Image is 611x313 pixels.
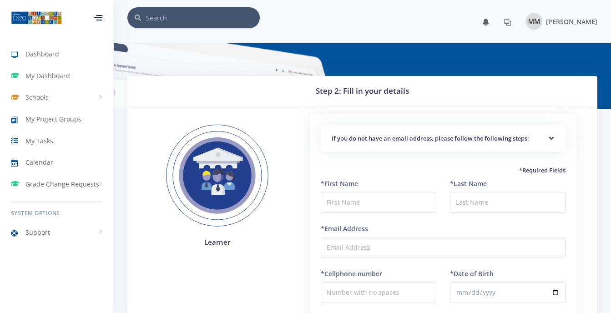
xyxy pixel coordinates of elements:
[321,237,566,258] input: Email Address
[321,269,382,278] label: *Cellphone number
[156,114,279,237] img: Learner
[140,55,147,65] nav: breadcrumb
[321,166,566,175] h5: *Required Fields
[25,136,53,146] span: My Tasks
[25,227,50,237] span: Support
[25,71,70,81] span: My Dashboard
[332,134,555,143] h5: If you do not have an email address, please follow the following steps:
[11,10,62,25] img: ...
[450,192,566,213] input: Last Name
[526,13,542,30] img: Image placeholder
[321,192,436,213] input: First Name
[450,269,494,278] label: *Date of Birth
[11,209,102,217] h6: System Options
[25,114,81,124] span: My Project Groups
[450,179,487,188] label: *Last Name
[519,11,597,31] a: Image placeholder [PERSON_NAME]
[321,179,358,188] label: *First Name
[25,157,53,167] span: Calendar
[156,237,279,247] h4: Learner
[25,92,49,102] span: Schools
[138,85,586,97] h3: Step 2: Fill in your details
[25,179,99,189] span: Grade Change Requests
[321,224,368,233] label: *Email Address
[25,49,59,59] span: Dashboard
[546,17,597,26] span: [PERSON_NAME]
[146,7,260,28] input: Search
[321,282,436,303] input: Number with no spaces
